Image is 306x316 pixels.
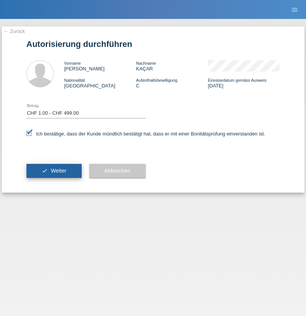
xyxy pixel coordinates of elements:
[208,77,280,89] div: [DATE]
[136,78,177,83] span: Aufenthaltsbewilligung
[51,168,66,174] span: Weiter
[64,60,136,72] div: [PERSON_NAME]
[208,78,266,83] span: Einreisedatum gemäss Ausweis
[64,61,81,65] span: Vorname
[26,39,280,49] h1: Autorisierung durchführen
[26,131,266,137] label: Ich bestätige, dass der Kunde mündlich bestätigt hat, dass er mit einer Bonitätsprüfung einversta...
[104,168,130,174] span: Abbrechen
[136,77,208,89] div: C
[64,78,85,83] span: Nationalität
[89,164,146,178] button: Abbrechen
[26,164,82,178] button: check Weiter
[4,28,25,34] a: ← Zurück
[136,61,156,65] span: Nachname
[291,6,298,14] i: menu
[136,60,208,72] div: KAÇAR
[64,77,136,89] div: [GEOGRAPHIC_DATA]
[287,7,302,12] a: menu
[42,168,48,174] i: check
